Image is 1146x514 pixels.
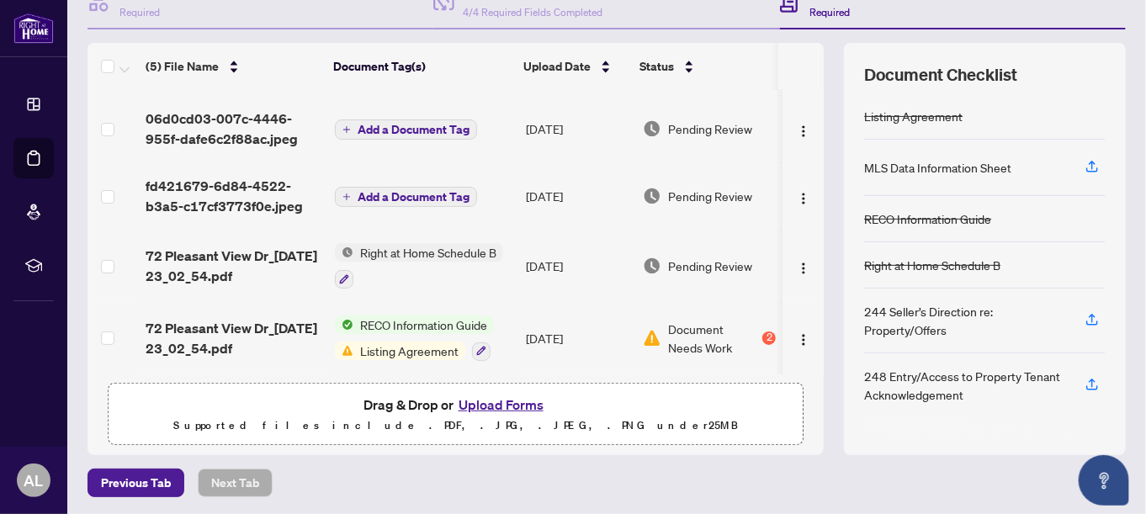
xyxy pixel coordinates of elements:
[864,256,1000,274] div: Right at Home Schedule B
[353,315,494,334] span: RECO Information Guide
[335,119,477,140] button: Add a Document Tag
[146,176,321,216] span: fd421679-6d84-4522-b3a5-c17cf3773f0e.jpeg
[119,6,160,19] span: Required
[326,43,516,90] th: Document Tag(s)
[668,320,759,357] span: Document Needs Work
[463,6,602,19] span: 4/4 Required Fields Completed
[864,63,1017,87] span: Document Checklist
[864,302,1065,339] div: 244 Seller’s Direction re: Property/Offers
[519,162,636,230] td: [DATE]
[519,230,636,302] td: [DATE]
[643,187,661,205] img: Document Status
[1079,455,1129,506] button: Open asap
[335,342,353,360] img: Status Icon
[790,252,817,279] button: Logo
[454,394,549,416] button: Upload Forms
[88,469,184,497] button: Previous Tab
[139,43,326,90] th: (5) File Name
[668,257,752,275] span: Pending Review
[643,119,661,138] img: Document Status
[342,193,351,201] span: plus
[146,318,321,358] span: 72 Pleasant View Dr_[DATE] 23_02_54.pdf
[762,331,776,345] div: 2
[342,125,351,134] span: plus
[335,187,477,207] button: Add a Document Tag
[797,262,810,275] img: Logo
[335,315,353,334] img: Status Icon
[358,124,470,135] span: Add a Document Tag
[335,315,494,361] button: Status IconRECO Information GuideStatus IconListing Agreement
[639,57,674,76] span: Status
[519,302,636,374] td: [DATE]
[668,119,752,138] span: Pending Review
[864,107,963,125] div: Listing Agreement
[101,469,171,496] span: Previous Tab
[119,416,793,436] p: Supported files include .PDF, .JPG, .JPEG, .PNG under 25 MB
[353,342,465,360] span: Listing Agreement
[864,209,991,228] div: RECO Information Guide
[24,469,44,492] span: AL
[668,187,752,205] span: Pending Review
[633,43,778,90] th: Status
[13,13,54,44] img: logo
[643,257,661,275] img: Document Status
[109,384,803,446] span: Drag & Drop orUpload FormsSupported files include .PDF, .JPG, .JPEG, .PNG under25MB
[790,325,817,352] button: Logo
[146,109,321,149] span: 06d0cd03-007c-4446-955f-dafe6c2f88ac.jpeg
[864,158,1011,177] div: MLS Data Information Sheet
[335,186,477,208] button: Add a Document Tag
[363,394,549,416] span: Drag & Drop or
[146,57,219,76] span: (5) File Name
[517,43,633,90] th: Upload Date
[335,243,353,262] img: Status Icon
[643,329,661,347] img: Document Status
[146,246,321,286] span: 72 Pleasant View Dr_[DATE] 23_02_54.pdf
[198,469,273,497] button: Next Tab
[790,183,817,209] button: Logo
[523,57,591,76] span: Upload Date
[864,367,1065,404] div: 248 Entry/Access to Property Tenant Acknowledgement
[810,6,851,19] span: Required
[797,125,810,138] img: Logo
[358,191,470,203] span: Add a Document Tag
[797,333,810,347] img: Logo
[353,243,503,262] span: Right at Home Schedule B
[790,115,817,142] button: Logo
[519,95,636,162] td: [DATE]
[797,192,810,205] img: Logo
[335,243,503,289] button: Status IconRight at Home Schedule B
